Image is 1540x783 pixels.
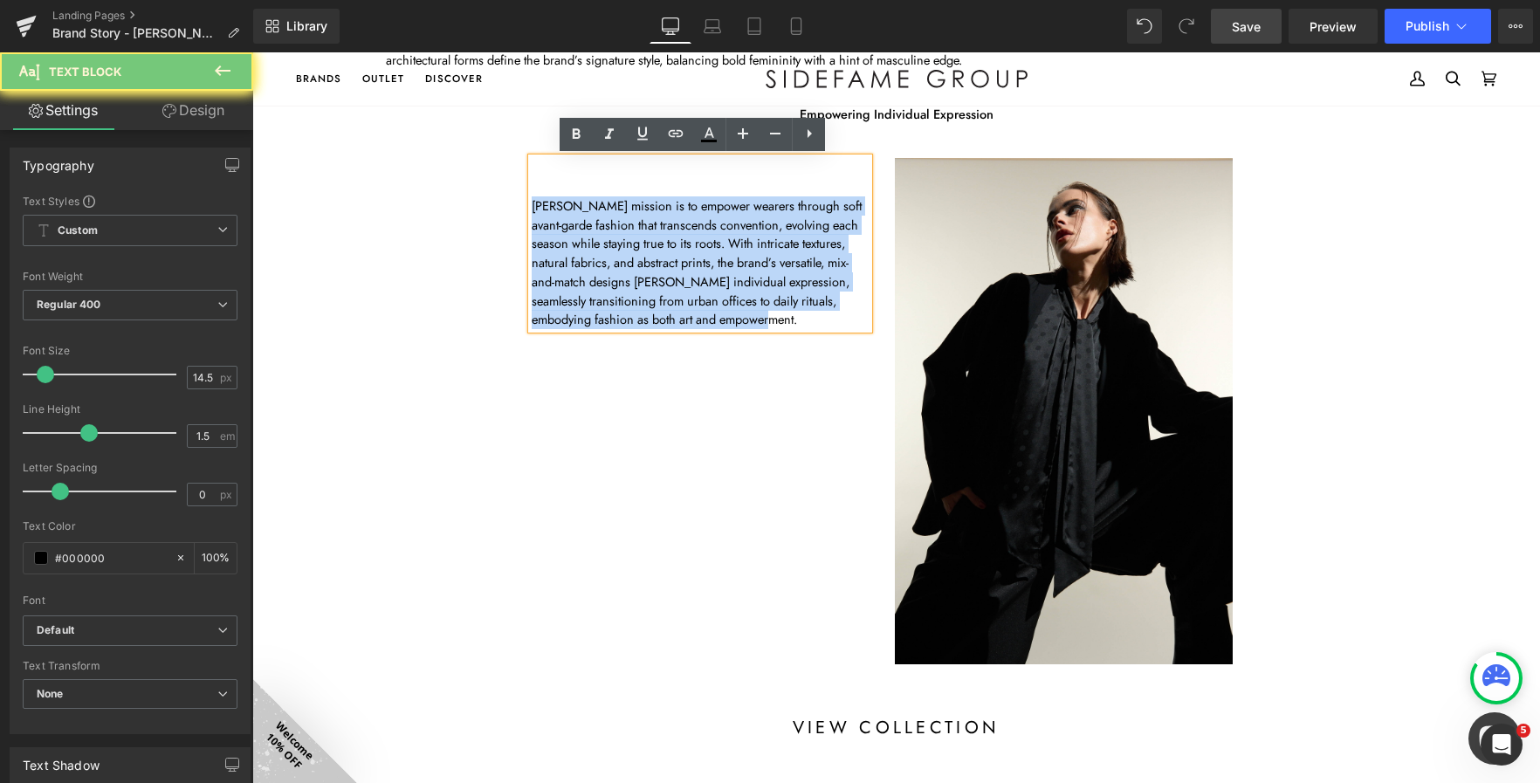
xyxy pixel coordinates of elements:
span: Brand Story - [PERSON_NAME] [52,26,220,40]
span: Save [1232,17,1261,36]
a: Laptop [691,9,733,44]
button: Publish [1385,9,1491,44]
span: em [220,430,235,442]
button: Redo [1169,9,1204,44]
i: Default [37,623,74,638]
strong: Empowering Individual Expression [547,52,741,71]
div: % [195,543,237,574]
b: Regular 400 [37,298,101,311]
span: px [220,489,235,500]
a: Landing Pages [52,9,253,23]
a: Tablet [733,9,775,44]
div: Text Transform [23,660,237,672]
a: Design [130,91,257,130]
iframe: Intercom live chat [1481,724,1523,766]
a: Desktop [650,9,691,44]
div: Letter Spacing [23,462,237,474]
span: px [220,372,235,383]
input: Color [55,548,167,567]
span: Publish [1406,19,1449,33]
span: Text Block [49,65,121,79]
a: Mobile [775,9,817,44]
span: Preview [1310,17,1357,36]
a: Preview [1289,9,1378,44]
div: Font Weight [23,271,237,283]
span: 5 [1516,724,1530,738]
div: Font Size [23,345,237,357]
h1: view collection [134,664,1155,686]
div: Line Height [23,403,237,416]
div: Font [23,594,237,607]
div: Typography [23,148,94,173]
div: Text Styles [23,194,237,208]
b: None [37,687,64,700]
span: Library [286,18,327,34]
div: Text Shadow [23,748,100,773]
b: Custom [58,223,98,238]
button: Undo [1127,9,1162,44]
button: More [1498,9,1533,44]
inbox-online-store-chat: Shopify online store chat [1211,660,1274,717]
a: New Library [253,9,340,44]
div: Text Color [23,520,237,532]
p: [PERSON_NAME] mission is to empower wearers through soft avant-garde fashion that transcends conv... [279,144,617,277]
